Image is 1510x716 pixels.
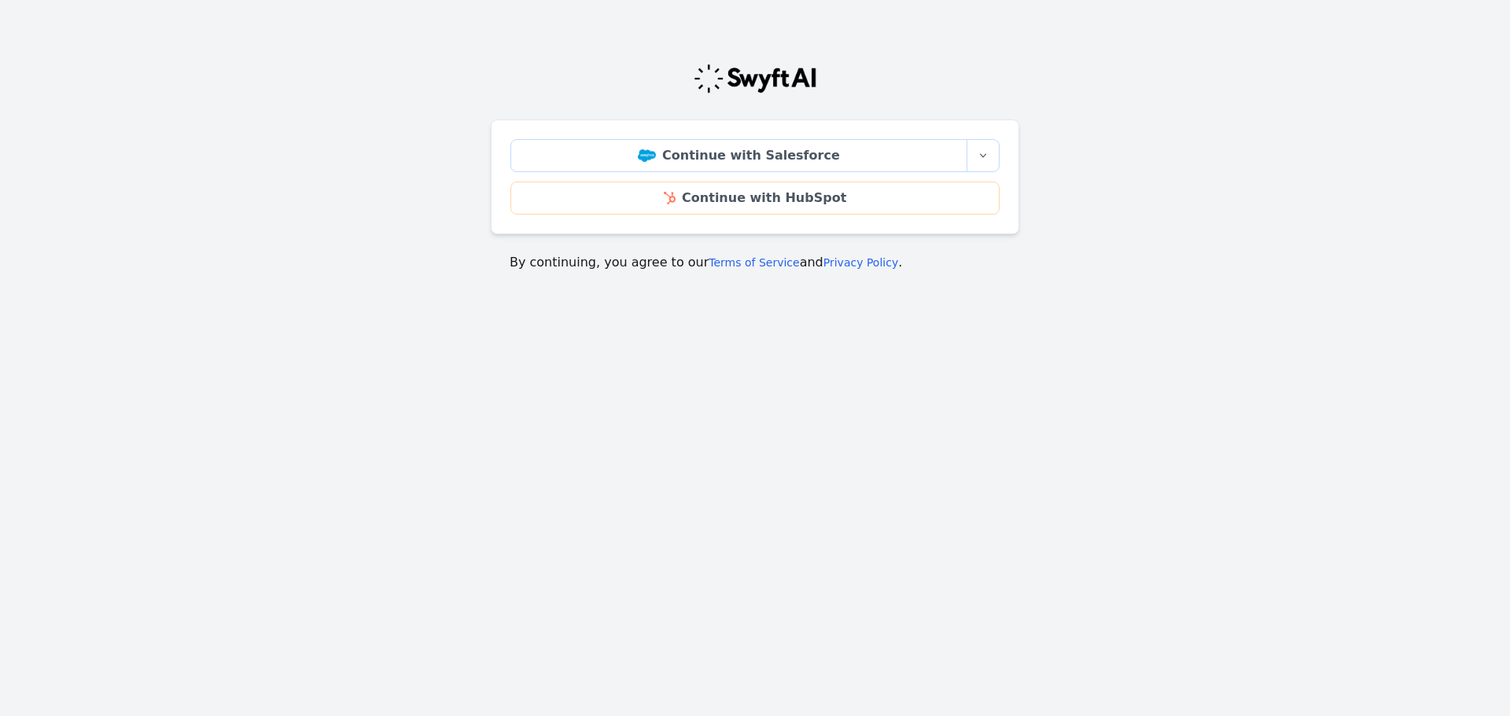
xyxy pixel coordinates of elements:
[709,256,799,269] a: Terms of Service
[510,253,1000,272] p: By continuing, you agree to our and .
[664,192,676,204] img: HubSpot
[510,182,1000,215] a: Continue with HubSpot
[693,63,817,94] img: Swyft Logo
[823,256,898,269] a: Privacy Policy
[638,149,656,162] img: Salesforce
[510,139,967,172] a: Continue with Salesforce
